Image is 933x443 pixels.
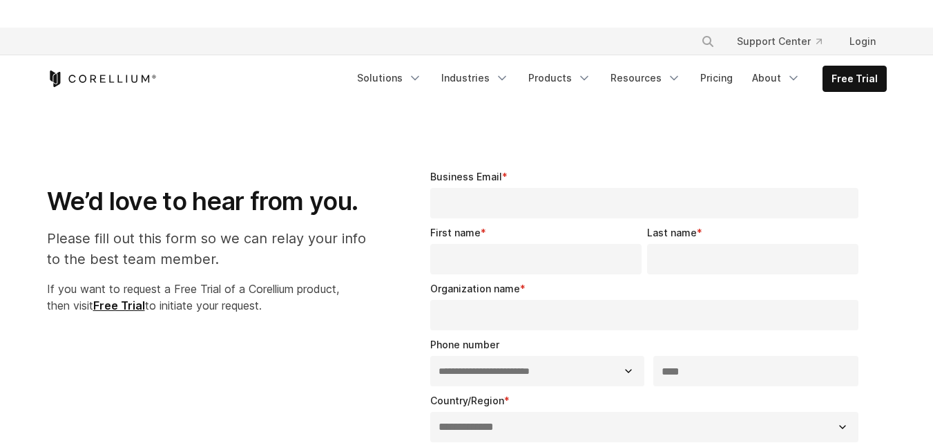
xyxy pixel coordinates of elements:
div: Navigation Menu [684,29,887,54]
p: If you want to request a Free Trial of a Corellium product, then visit to initiate your request. [47,281,381,314]
span: Phone number [430,339,499,350]
a: Support Center [726,29,833,54]
a: Products [520,66,599,91]
span: Last name [647,227,697,238]
a: Corellium Home [47,70,157,87]
span: Business Email [430,171,502,182]
a: About [744,66,809,91]
span: Country/Region [430,395,504,406]
a: Free Trial [93,299,145,312]
a: Solutions [349,66,430,91]
a: Login [838,29,887,54]
p: Please fill out this form so we can relay your info to the best team member. [47,228,381,270]
a: Pricing [692,66,741,91]
button: Search [695,29,720,54]
span: First name [430,227,481,238]
h1: We’d love to hear from you. [47,186,381,217]
a: Free Trial [823,66,886,91]
a: Industries [433,66,517,91]
span: Organization name [430,283,520,294]
div: Navigation Menu [349,66,887,92]
a: Resources [602,66,689,91]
